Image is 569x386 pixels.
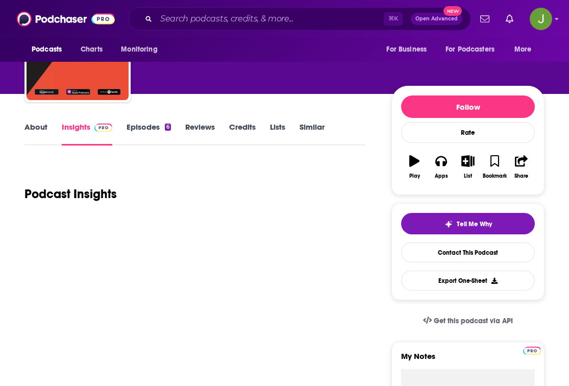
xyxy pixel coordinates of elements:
[409,173,420,179] div: Play
[434,317,513,325] span: Get this podcast via API
[127,122,171,146] a: Episodes6
[24,186,117,202] h1: Podcast Insights
[415,16,458,21] span: Open Advanced
[411,13,462,25] button: Open AdvancedNew
[401,149,428,185] button: Play
[507,40,545,59] button: open menu
[386,42,427,57] span: For Business
[24,122,47,146] a: About
[435,173,448,179] div: Apps
[94,124,112,132] img: Podchaser Pro
[481,149,508,185] button: Bookmark
[530,8,552,30] img: User Profile
[74,40,109,59] a: Charts
[457,220,492,228] span: Tell Me Why
[444,220,453,228] img: tell me why sparkle
[32,42,62,57] span: Podcasts
[530,8,552,30] button: Show profile menu
[270,122,285,146] a: Lists
[401,243,535,262] a: Contact This Podcast
[114,40,170,59] button: open menu
[428,149,454,185] button: Apps
[455,149,481,185] button: List
[514,42,532,57] span: More
[156,11,384,27] input: Search podcasts, credits, & more...
[24,40,75,59] button: open menu
[523,347,541,355] img: Podchaser Pro
[439,40,509,59] button: open menu
[128,7,471,31] div: Search podcasts, credits, & more...
[121,42,157,57] span: Monitoring
[62,122,112,146] a: InsightsPodchaser Pro
[523,345,541,355] a: Pro website
[229,122,256,146] a: Credits
[508,149,535,185] button: Share
[401,271,535,291] button: Export One-Sheet
[379,40,439,59] button: open menu
[464,173,472,179] div: List
[530,8,552,30] span: Logged in as jon47193
[415,308,521,333] a: Get this podcast via API
[17,9,115,29] img: Podchaser - Follow, Share and Rate Podcasts
[446,42,494,57] span: For Podcasters
[502,10,517,28] a: Show notifications dropdown
[483,173,507,179] div: Bookmark
[300,122,325,146] a: Similar
[401,351,535,369] label: My Notes
[401,213,535,234] button: tell me why sparkleTell Me Why
[384,12,403,26] span: ⌘ K
[514,173,528,179] div: Share
[185,122,215,146] a: Reviews
[443,6,462,16] span: New
[165,124,171,131] div: 6
[81,42,103,57] span: Charts
[401,95,535,118] button: Follow
[401,122,535,143] div: Rate
[476,10,493,28] a: Show notifications dropdown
